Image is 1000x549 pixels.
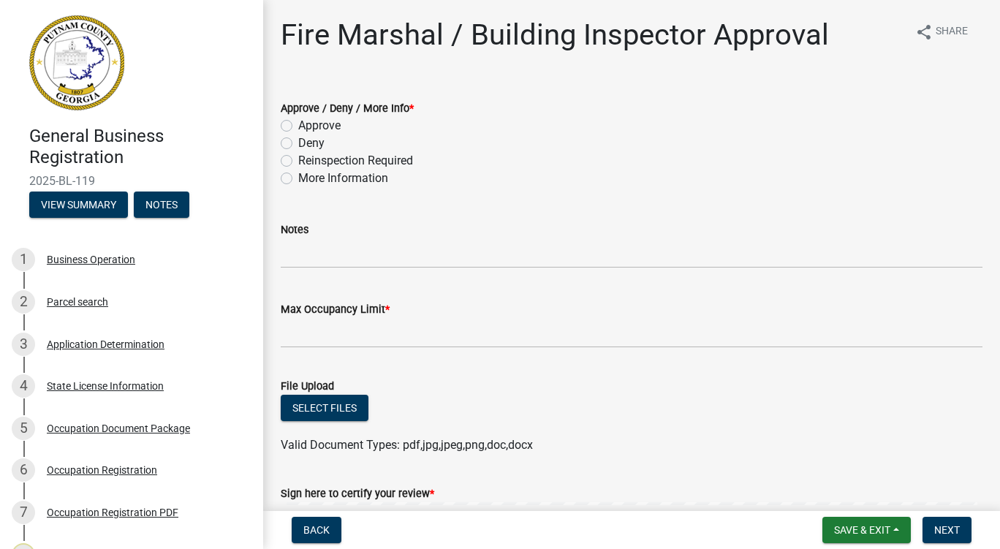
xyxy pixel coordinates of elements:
div: 5 [12,417,35,440]
div: Occupation Registration PDF [47,507,178,518]
div: Occupation Registration [47,465,157,475]
button: Save & Exit [822,517,911,543]
button: Notes [134,192,189,218]
div: 3 [12,333,35,356]
div: Occupation Document Package [47,423,190,433]
div: State License Information [47,381,164,391]
span: Valid Document Types: pdf,jpg,jpeg,png,doc,docx [281,438,533,452]
span: 2025-BL-119 [29,174,234,188]
wm-modal-confirm: Notes [134,200,189,211]
button: Next [923,517,971,543]
div: Parcel search [47,297,108,307]
label: File Upload [281,382,334,392]
span: Save & Exit [834,524,890,536]
label: Notes [281,225,308,235]
button: Back [292,517,341,543]
i: share [915,23,933,41]
label: Deny [298,135,325,152]
div: 2 [12,290,35,314]
div: 6 [12,458,35,482]
div: 4 [12,374,35,398]
div: 1 [12,248,35,271]
label: Reinspection Required [298,152,413,170]
h1: Fire Marshal / Building Inspector Approval [281,18,829,53]
label: Max Occupancy Limit [281,305,390,315]
label: Approve [298,117,341,135]
label: Sign here to certify your review [281,489,434,499]
label: Approve / Deny / More Info [281,104,414,114]
h4: General Business Registration [29,126,251,168]
span: Share [936,23,968,41]
div: 7 [12,501,35,524]
img: Putnam County, Georgia [29,15,124,110]
label: More Information [298,170,388,187]
div: Business Operation [47,254,135,265]
button: shareShare [904,18,980,46]
button: View Summary [29,192,128,218]
wm-modal-confirm: Summary [29,200,128,211]
button: Select files [281,395,368,421]
span: Back [303,524,330,536]
span: Next [934,524,960,536]
div: Application Determination [47,339,164,349]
